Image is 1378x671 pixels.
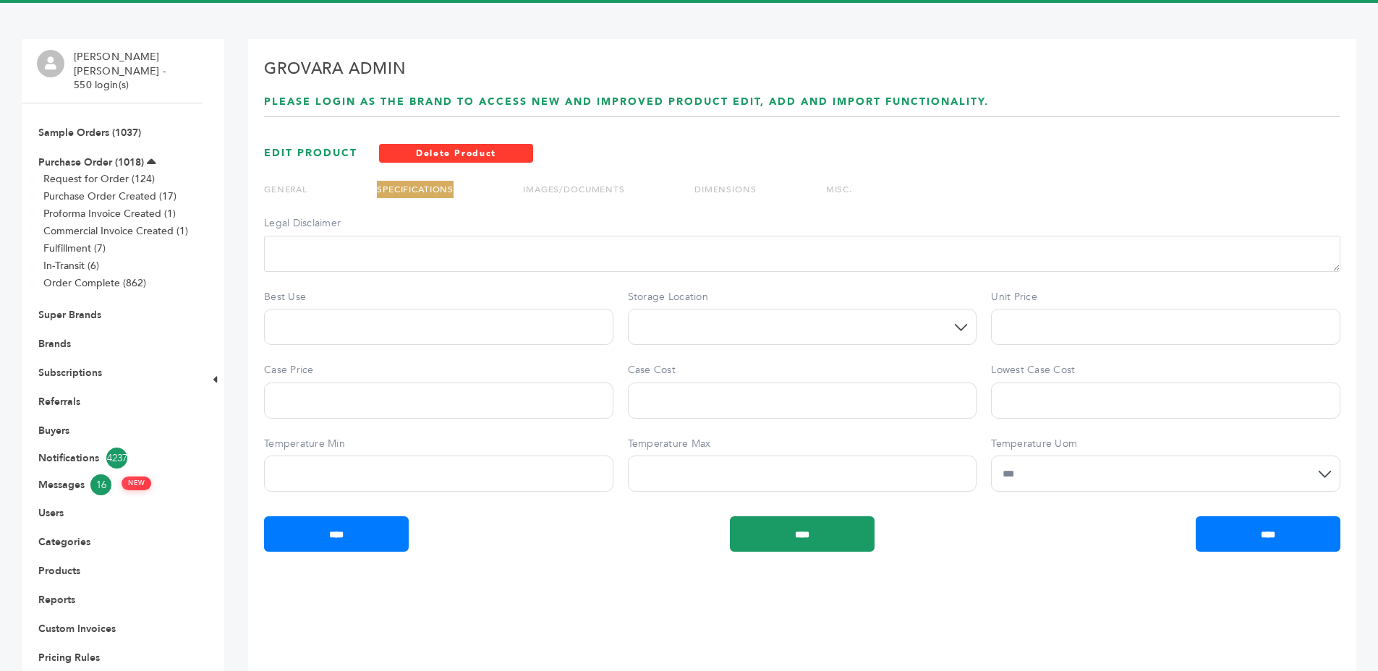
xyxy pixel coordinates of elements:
a: Pricing Rules [38,651,100,664]
a: IMAGES/DOCUMENTS [523,184,625,195]
label: Best Use [264,290,613,304]
label: Unit Price [991,290,1340,304]
a: Purchase Order (1018) [38,155,144,169]
a: Sample Orders (1037) [38,126,141,140]
h1: Please login as the Brand to access new and improved Product Edit, Add and Import functionality. [264,95,1340,109]
a: Referrals [38,395,80,409]
a: Request for Order (124) [43,172,155,186]
a: Products [38,564,80,578]
label: Legal Disclaimer [264,216,1340,231]
span: 16 [90,474,111,495]
a: Order Complete (862) [43,276,146,290]
a: Super Brands [38,308,101,322]
label: Lowest Case Cost [991,363,1340,377]
a: Notifications4237 [38,448,186,469]
a: Buyers [38,424,69,437]
label: Storage Location [628,290,977,304]
a: Purchase Order Created (17) [43,189,176,203]
label: Case Price [264,363,613,377]
a: Messages16 NEW [38,474,186,495]
a: In-Transit (6) [43,259,99,273]
label: Temperature Uom [991,437,1340,451]
a: DIMENSIONS [694,184,757,195]
a: Delete Product [379,144,533,163]
a: Subscriptions [38,366,102,380]
a: Commercial Invoice Created (1) [43,224,188,238]
img: profile.png [37,50,64,77]
span: NEW [122,476,151,490]
a: GENERAL [264,184,307,195]
label: Temperature Min [264,437,613,451]
a: Brands [38,337,71,351]
a: Custom Invoices [38,622,116,636]
a: Categories [38,535,90,549]
label: Temperature Max [628,437,977,451]
a: SPECIFICATIONS [377,184,454,195]
li: [PERSON_NAME] [PERSON_NAME] - 550 login(s) [74,50,199,93]
label: Case Cost [628,363,977,377]
a: Fulfillment (7) [43,242,106,255]
a: MISC. [826,184,852,195]
h2: Grovara Admin [264,58,1340,87]
a: Reports [38,593,75,607]
h1: EDIT PRODUCT [264,146,357,161]
span: 4237 [106,448,127,469]
a: Proforma Invoice Created (1) [43,207,176,221]
a: Users [38,506,64,520]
